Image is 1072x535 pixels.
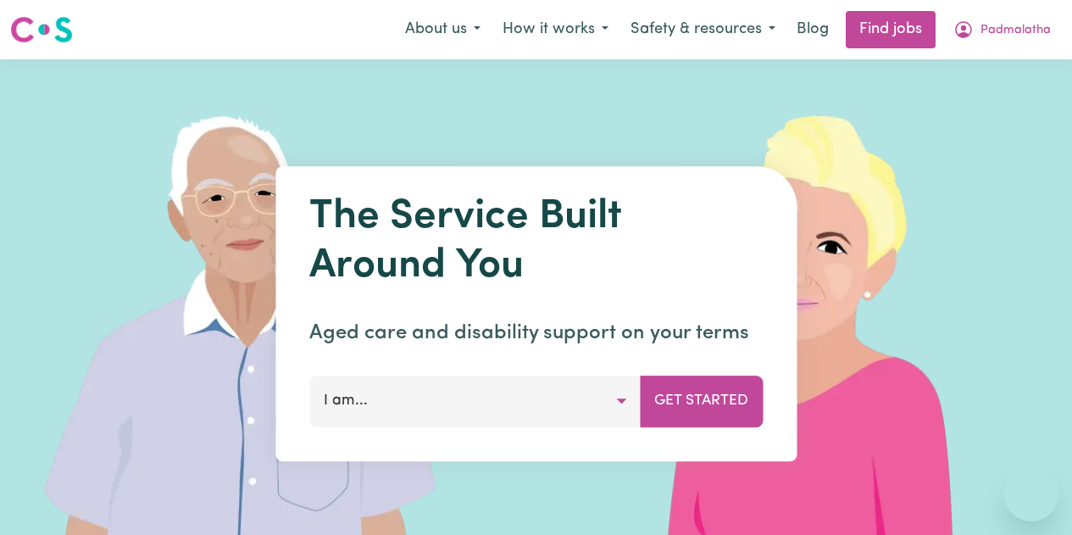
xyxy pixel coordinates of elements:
[394,12,492,47] button: About us
[309,376,641,426] button: I am...
[492,12,619,47] button: How it works
[10,10,73,49] a: Careseekers logo
[309,318,763,348] p: Aged care and disability support on your terms
[619,12,786,47] button: Safety & resources
[980,21,1051,40] span: Padmalatha
[309,193,763,291] h1: The Service Built Around You
[1004,467,1058,521] iframe: Button to launch messaging window
[942,12,1062,47] button: My Account
[846,11,936,48] a: Find jobs
[640,376,763,426] button: Get Started
[10,14,73,45] img: Careseekers logo
[786,11,839,48] a: Blog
